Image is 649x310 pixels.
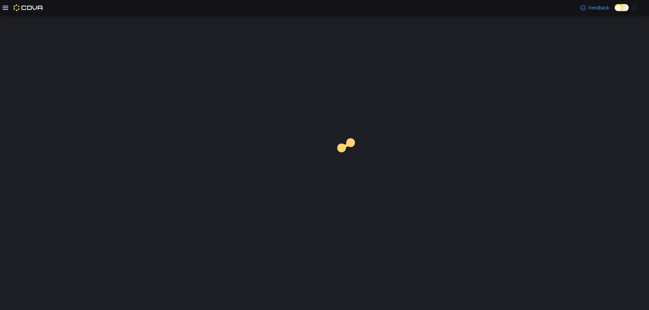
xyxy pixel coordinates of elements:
img: cova-loader [324,133,375,184]
span: Feedback [588,4,609,11]
input: Dark Mode [615,4,629,11]
a: Feedback [578,1,612,15]
img: Cova [14,4,44,11]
